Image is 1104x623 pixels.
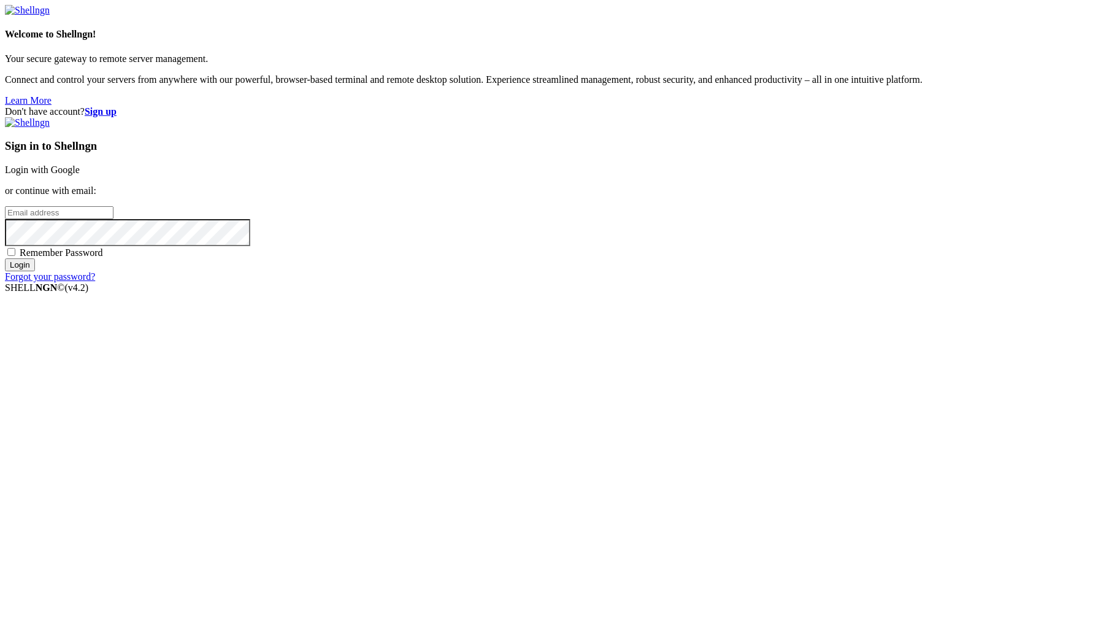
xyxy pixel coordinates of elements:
[65,282,89,293] span: 4.2.0
[7,248,15,256] input: Remember Password
[5,271,95,282] a: Forgot your password?
[5,206,113,219] input: Email address
[20,247,103,258] span: Remember Password
[5,139,1099,153] h3: Sign in to Shellngn
[36,282,58,293] b: NGN
[5,5,50,16] img: Shellngn
[5,106,1099,117] div: Don't have account?
[5,95,52,106] a: Learn More
[5,258,35,271] input: Login
[5,282,88,293] span: SHELL ©
[85,106,117,117] a: Sign up
[5,53,1099,64] p: Your secure gateway to remote server management.
[5,117,50,128] img: Shellngn
[5,164,80,175] a: Login with Google
[5,74,1099,85] p: Connect and control your servers from anywhere with our powerful, browser-based terminal and remo...
[5,29,1099,40] h4: Welcome to Shellngn!
[5,185,1099,196] p: or continue with email:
